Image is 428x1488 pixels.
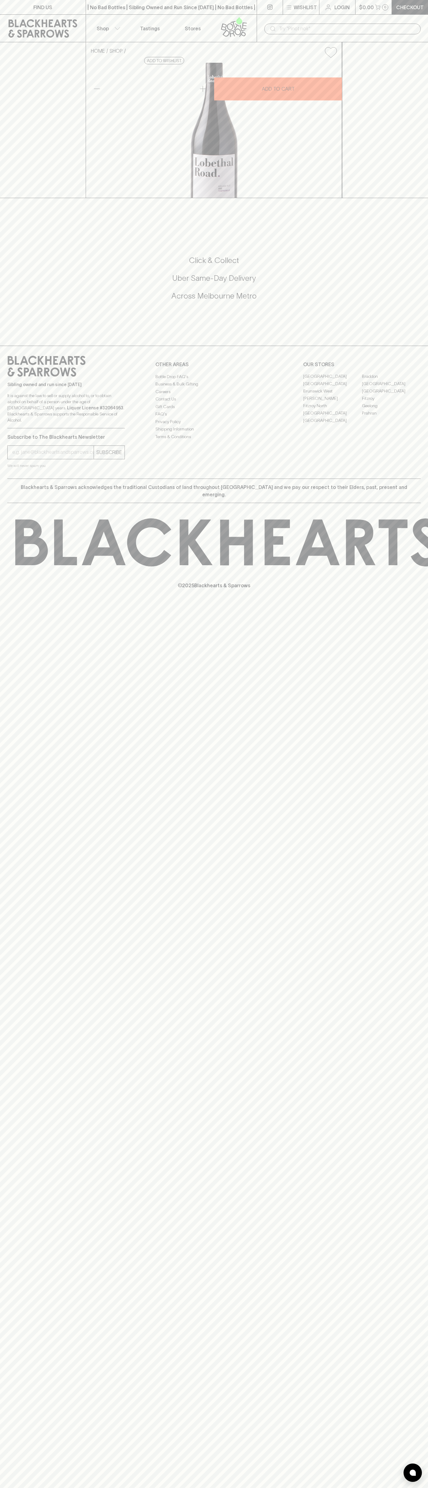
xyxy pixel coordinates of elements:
[334,4,350,11] p: Login
[97,25,109,32] p: Shop
[303,373,362,380] a: [GEOGRAPHIC_DATA]
[362,402,421,410] a: Geelong
[303,361,421,368] p: OUR STORES
[384,6,386,9] p: 0
[155,396,273,403] a: Contact Us
[279,24,416,34] input: Try "Pinot noir"
[155,373,273,380] a: Bottle Drop FAQ's
[359,4,374,11] p: $0.00
[396,4,424,11] p: Checkout
[262,85,295,92] p: ADD TO CART
[294,4,317,11] p: Wishlist
[155,361,273,368] p: OTHER AREAS
[155,388,273,395] a: Careers
[128,15,171,42] a: Tastings
[67,405,123,410] strong: Liquor License #32064953
[140,25,160,32] p: Tastings
[7,231,421,333] div: Call to action block
[155,411,273,418] a: FAQ's
[96,449,122,456] p: SUBSCRIBE
[410,1470,416,1476] img: bubble-icon
[214,77,342,100] button: ADD TO CART
[7,255,421,265] h5: Click & Collect
[303,410,362,417] a: [GEOGRAPHIC_DATA]
[33,4,52,11] p: FIND US
[144,57,184,64] button: Add to wishlist
[362,395,421,402] a: Fitzroy
[362,380,421,388] a: [GEOGRAPHIC_DATA]
[155,426,273,433] a: Shipping Information
[7,393,125,423] p: It is against the law to sell or supply alcohol to, or to obtain alcohol on behalf of a person un...
[94,446,125,459] button: SUBSCRIBE
[322,45,339,60] button: Add to wishlist
[12,447,94,457] input: e.g. jane@blackheartsandsparrows.com.au
[303,388,362,395] a: Brunswick West
[86,15,129,42] button: Shop
[185,25,201,32] p: Stores
[7,381,125,388] p: Sibling owned and run since [DATE]
[171,15,214,42] a: Stores
[362,388,421,395] a: [GEOGRAPHIC_DATA]
[12,483,416,498] p: Blackhearts & Sparrows acknowledges the traditional Custodians of land throughout [GEOGRAPHIC_DAT...
[7,433,125,441] p: Subscribe to The Blackhearts Newsletter
[155,403,273,410] a: Gift Cards
[303,417,362,424] a: [GEOGRAPHIC_DATA]
[110,48,123,54] a: SHOP
[155,381,273,388] a: Business & Bulk Gifting
[362,373,421,380] a: Braddon
[303,402,362,410] a: Fitzroy North
[86,63,342,198] img: 33892.png
[155,433,273,440] a: Terms & Conditions
[7,463,125,469] p: We will never spam you
[303,395,362,402] a: [PERSON_NAME]
[7,273,421,283] h5: Uber Same-Day Delivery
[155,418,273,425] a: Privacy Policy
[91,48,105,54] a: HOME
[7,291,421,301] h5: Across Melbourne Metro
[303,380,362,388] a: [GEOGRAPHIC_DATA]
[362,410,421,417] a: Prahran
